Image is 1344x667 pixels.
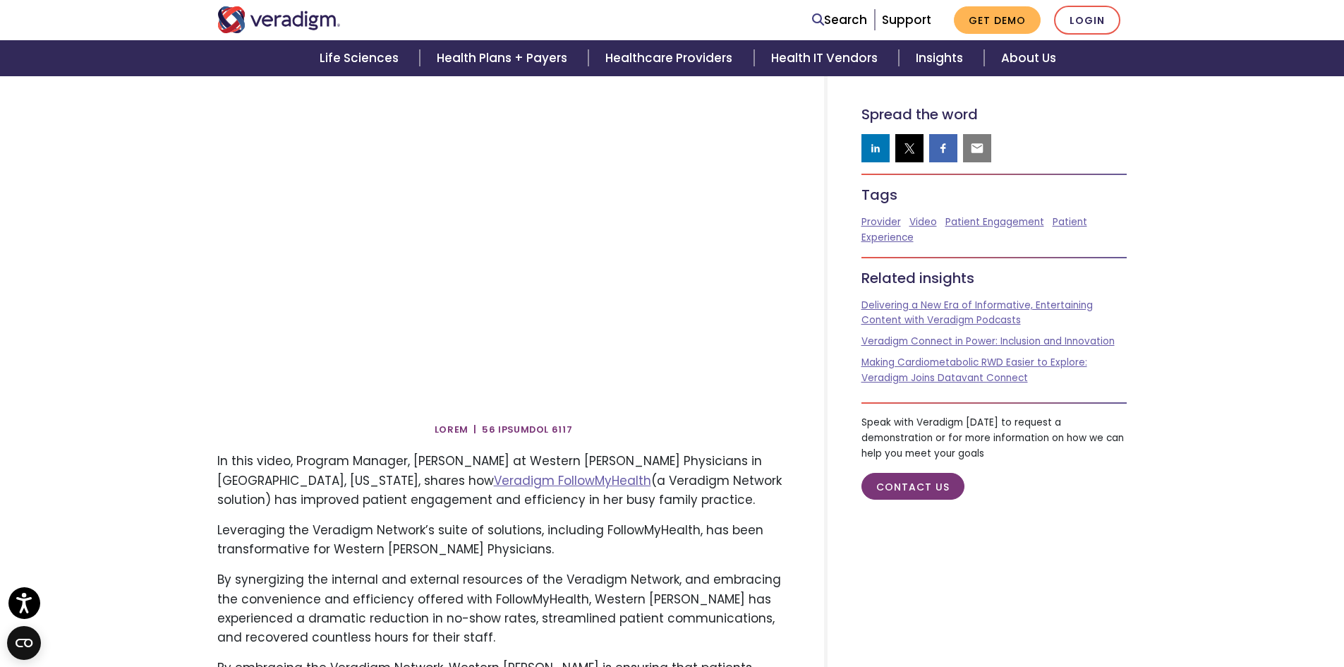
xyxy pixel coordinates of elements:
[217,570,790,647] p: By synergizing the internal and external resources of the Veradigm Network, and embracing the con...
[984,40,1073,76] a: About Us
[861,335,1115,348] a: Veradigm Connect in Power: Inclusion and Innovation
[902,141,916,155] img: twitter sharing button
[217,452,790,510] p: In this video, Program Manager, [PERSON_NAME] at Western [PERSON_NAME] Physicians in [GEOGRAPHIC_...
[494,472,651,489] a: Veradigm FollowMyHealth
[861,415,1127,461] p: Speak with Veradigm [DATE] to request a demonstration or for more information on how we can help ...
[861,299,1093,328] a: Delivering a New Era of Informative, Entertaining Content with Veradigm Podcasts
[7,626,41,660] button: Open CMP widget
[303,40,420,76] a: Life Sciences
[899,40,984,76] a: Insights
[217,521,790,559] p: Leveraging the Veradigm Network’s suite of solutions, including FollowMyHealth, has been transfor...
[861,106,1127,123] h5: Spread the word
[861,356,1087,385] a: Making Cardiometabolic RWD Easier to Explore: Veradigm Joins Datavant Connect
[420,40,588,76] a: Health Plans + Payers
[936,141,950,155] img: facebook sharing button
[861,270,1127,287] h5: Related insights
[861,215,1087,244] a: Patient Experience
[812,11,867,30] a: Search
[1054,6,1120,35] a: Login
[909,215,937,229] a: Video
[1073,565,1327,650] iframe: Drift Chat Widget
[435,419,573,441] span: Lorem | 56 Ipsumdol 6117
[217,6,341,33] img: Veradigm logo
[861,473,964,500] a: Contact Us
[861,215,901,229] a: Provider
[588,40,753,76] a: Healthcare Providers
[754,40,899,76] a: Health IT Vendors
[217,85,790,407] iframe: YouTube video player
[970,141,984,155] img: email sharing button
[954,6,1041,34] a: Get Demo
[861,186,1127,203] h5: Tags
[868,141,883,155] img: linkedin sharing button
[945,215,1044,229] a: Patient Engagement
[882,11,931,28] a: Support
